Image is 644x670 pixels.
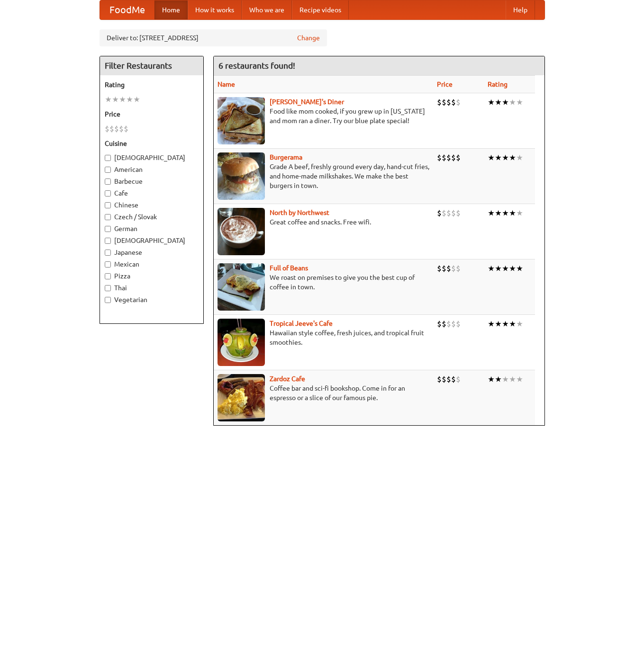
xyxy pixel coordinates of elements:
[292,0,349,19] a: Recipe videos
[488,152,495,163] li: ★
[100,29,327,46] div: Deliver to: [STREET_ADDRESS]
[105,295,199,304] label: Vegetarian
[502,97,509,107] li: ★
[488,208,495,218] li: ★
[437,80,453,88] a: Price
[456,319,461,329] li: $
[100,0,154,19] a: FoodMe
[451,152,456,163] li: $
[270,153,302,161] a: Burgerama
[495,152,502,163] li: ★
[456,152,461,163] li: $
[188,0,242,19] a: How it works
[218,80,235,88] a: Name
[456,208,461,218] li: $
[218,208,265,255] img: north.jpg
[516,152,523,163] li: ★
[516,208,523,218] li: ★
[509,263,516,274] li: ★
[105,188,199,198] label: Cafe
[218,152,265,200] img: burgerama.jpg
[105,202,111,208] input: Chinese
[509,97,516,107] li: ★
[456,97,461,107] li: $
[105,109,199,119] h5: Price
[270,264,308,272] a: Full of Beans
[218,273,429,292] p: We roast on premises to give you the best cup of coffee in town.
[126,94,133,105] li: ★
[105,155,111,161] input: [DEMOGRAPHIC_DATA]
[488,263,495,274] li: ★
[105,226,111,232] input: German
[218,384,429,402] p: Coffee bar and sci-fi bookshop. Come in for an espresso or a slice of our famous pie.
[488,80,508,88] a: Rating
[100,56,203,75] h4: Filter Restaurants
[442,152,446,163] li: $
[502,319,509,329] li: ★
[105,238,111,244] input: [DEMOGRAPHIC_DATA]
[509,208,516,218] li: ★
[124,124,128,134] li: $
[437,208,442,218] li: $
[442,263,446,274] li: $
[105,190,111,197] input: Cafe
[446,263,451,274] li: $
[442,208,446,218] li: $
[105,94,112,105] li: ★
[437,152,442,163] li: $
[516,97,523,107] li: ★
[218,319,265,366] img: jeeves.jpg
[446,208,451,218] li: $
[105,259,199,269] label: Mexican
[488,97,495,107] li: ★
[270,98,344,106] b: [PERSON_NAME]'s Diner
[105,236,199,245] label: [DEMOGRAPHIC_DATA]
[105,165,199,174] label: American
[495,319,502,329] li: ★
[105,297,111,303] input: Vegetarian
[109,124,114,134] li: $
[502,208,509,218] li: ★
[297,33,320,43] a: Change
[437,319,442,329] li: $
[105,124,109,134] li: $
[218,328,429,347] p: Hawaiian style coffee, fresh juices, and tropical fruit smoothies.
[105,139,199,148] h5: Cuisine
[105,283,199,293] label: Thai
[495,263,502,274] li: ★
[105,250,111,256] input: Japanese
[437,263,442,274] li: $
[105,261,111,268] input: Mexican
[105,167,111,173] input: American
[105,179,111,185] input: Barbecue
[502,374,509,384] li: ★
[509,152,516,163] li: ★
[516,374,523,384] li: ★
[270,320,333,327] a: Tropical Jeeve's Cafe
[270,375,305,383] a: Zardoz Cafe
[509,319,516,329] li: ★
[437,374,442,384] li: $
[437,97,442,107] li: $
[456,263,461,274] li: $
[112,94,119,105] li: ★
[446,319,451,329] li: $
[502,152,509,163] li: ★
[105,273,111,279] input: Pizza
[442,374,446,384] li: $
[105,224,199,233] label: German
[218,263,265,311] img: beans.jpg
[451,319,456,329] li: $
[119,94,126,105] li: ★
[488,374,495,384] li: ★
[442,319,446,329] li: $
[105,177,199,186] label: Barbecue
[218,61,295,70] ng-pluralize: 6 restaurants found!
[105,214,111,220] input: Czech / Slovak
[270,209,329,216] a: North by Northwest
[105,200,199,210] label: Chinese
[509,374,516,384] li: ★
